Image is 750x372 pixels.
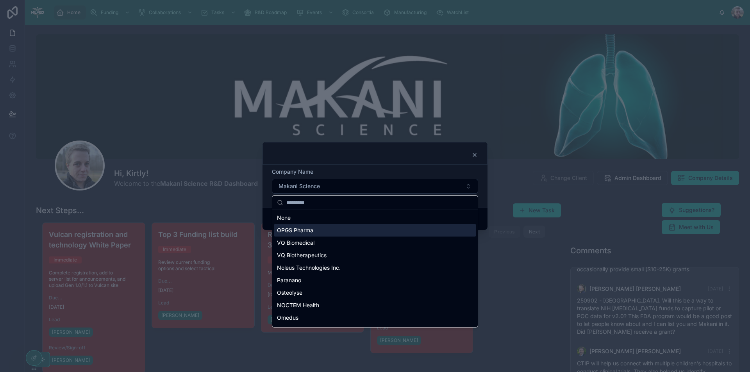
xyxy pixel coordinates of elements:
span: Noleus Technologies Inc. [277,264,341,272]
span: NOCTEM Health [277,301,319,309]
span: Paranano [277,276,301,284]
span: OPGS Pharma [277,226,313,234]
span: Makani Science [279,182,320,190]
button: Select Button [272,179,478,194]
span: VQ Biomedical [277,239,314,247]
span: Osteolyse [277,289,302,297]
div: Suggestions [272,210,478,327]
span: Sense Neuro Diagnostics [277,326,341,334]
div: None [274,212,476,224]
span: VQ Biotherapeutics [277,251,327,259]
span: Omedus [277,314,298,322]
span: Company Name [272,168,313,175]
